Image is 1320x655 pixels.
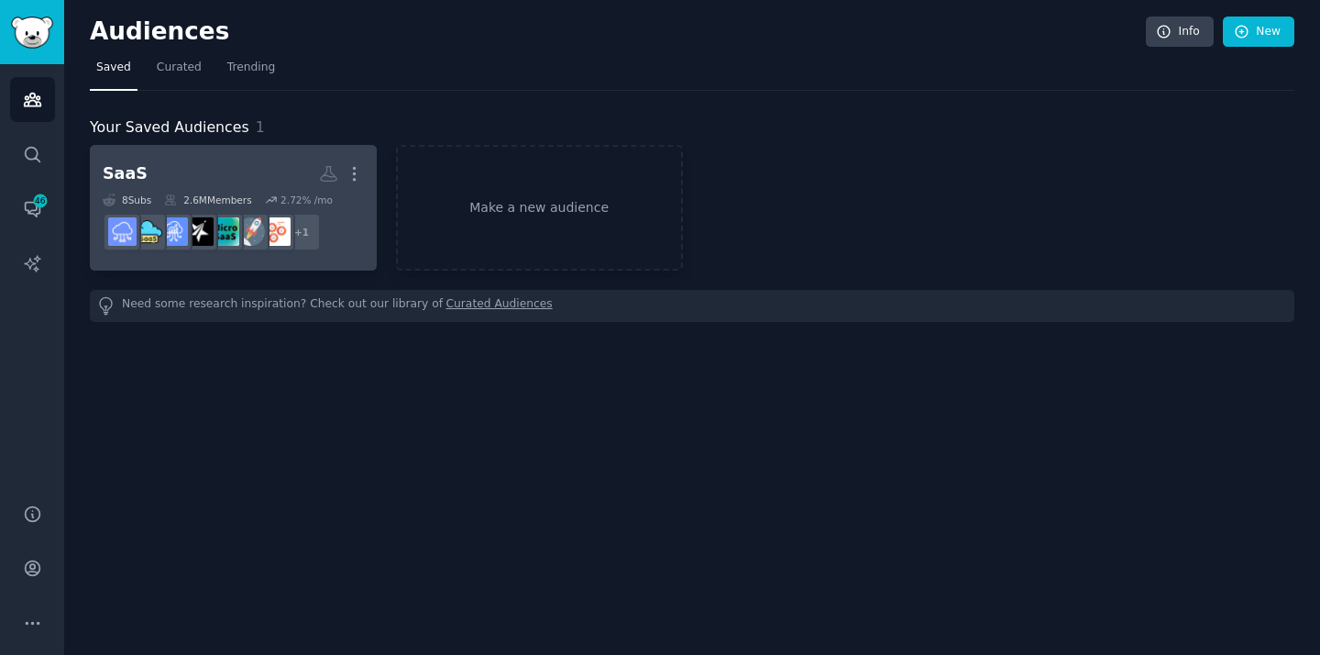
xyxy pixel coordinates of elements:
img: SaaSSales [159,217,188,246]
a: Curated [150,53,208,91]
img: SaaSMarketing [185,217,214,246]
img: GrowthHacking [262,217,291,246]
img: micro_saas [134,217,162,246]
a: SaaS8Subs2.6MMembers2.72% /mo+1GrowthHackingstartupsmicrosaasSaaSMarketingSaaSSalesmicro_saasSaaS [90,145,377,271]
a: Trending [221,53,281,91]
img: GummySearch logo [11,17,53,49]
img: startups [236,217,265,246]
span: Your Saved Audiences [90,117,249,139]
div: 2.72 % /mo [280,194,333,206]
div: SaaS [103,162,148,185]
div: + 1 [282,213,321,251]
a: Curated Audiences [446,296,553,316]
span: Curated [157,60,202,76]
a: 46 [10,186,55,231]
img: SaaS [108,217,137,246]
a: Saved [90,53,137,91]
span: Trending [227,60,275,76]
a: New [1223,17,1294,48]
h2: Audiences [90,17,1146,47]
div: Need some research inspiration? Check out our library of [90,290,1294,322]
div: 2.6M Members [164,194,251,206]
span: 46 [32,194,49,207]
a: Make a new audience [396,145,683,271]
div: 8 Sub s [103,194,151,206]
img: microsaas [211,217,239,246]
a: Info [1146,17,1214,48]
span: 1 [256,118,265,136]
span: Saved [96,60,131,76]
